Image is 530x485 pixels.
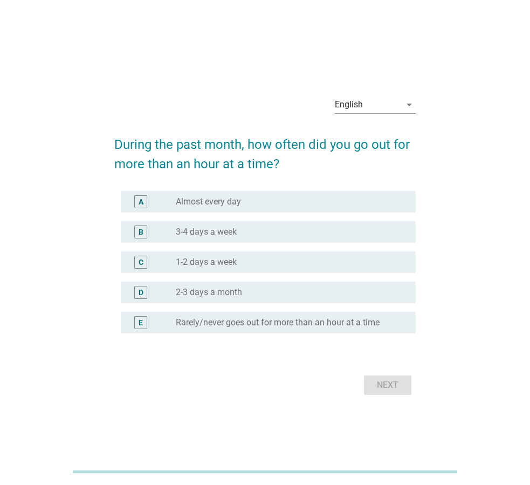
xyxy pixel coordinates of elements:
div: English [335,100,363,110]
label: Rarely/never goes out for more than an hour at a time [176,317,380,328]
div: C [139,256,143,268]
label: 1-2 days a week [176,257,237,268]
div: D [139,286,143,298]
label: Almost every day [176,196,241,207]
label: 3-4 days a week [176,227,237,237]
h2: During the past month, how often did you go out for more than an hour at a time? [114,124,416,174]
i: arrow_drop_down [403,98,416,111]
div: B [139,226,143,237]
label: 2-3 days a month [176,287,242,298]
div: E [139,317,143,328]
div: A [139,196,143,207]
